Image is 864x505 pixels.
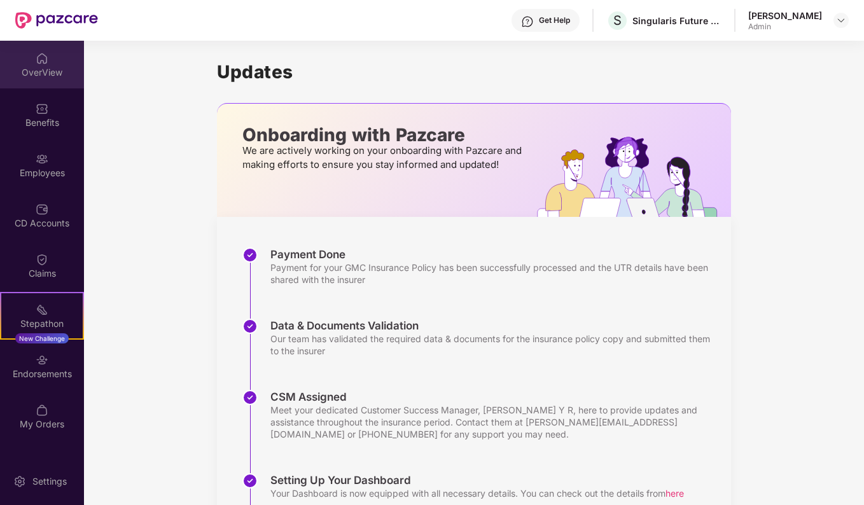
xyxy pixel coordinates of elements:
[270,390,718,404] div: CSM Assigned
[1,317,83,330] div: Stepathon
[521,15,534,28] img: svg+xml;base64,PHN2ZyBpZD0iSGVscC0zMngzMiIgeG1sbnM9Imh0dHA6Ly93d3cudzMub3JnLzIwMDAvc3ZnIiB3aWR0aD...
[539,15,570,25] div: Get Help
[665,488,684,499] span: here
[242,390,258,405] img: svg+xml;base64,PHN2ZyBpZD0iU3RlcC1Eb25lLTMyeDMyIiB4bWxucz0iaHR0cDovL3d3dy53My5vcmcvMjAwMC9zdmciIH...
[270,247,718,261] div: Payment Done
[270,404,718,440] div: Meet your dedicated Customer Success Manager, [PERSON_NAME] Y R, here to provide updates and assi...
[36,303,48,316] img: svg+xml;base64,PHN2ZyB4bWxucz0iaHR0cDovL3d3dy53My5vcmcvMjAwMC9zdmciIHdpZHRoPSIyMSIgaGVpZ2h0PSIyMC...
[270,333,718,357] div: Our team has validated the required data & documents for the insurance policy copy and submitted ...
[29,475,71,488] div: Settings
[15,333,69,343] div: New Challenge
[36,153,48,165] img: svg+xml;base64,PHN2ZyBpZD0iRW1wbG95ZWVzIiB4bWxucz0iaHR0cDovL3d3dy53My5vcmcvMjAwMC9zdmciIHdpZHRoPS...
[242,129,526,141] p: Onboarding with Pazcare
[15,12,98,29] img: New Pazcare Logo
[537,137,731,217] img: hrOnboarding
[217,61,731,83] h1: Updates
[242,144,526,172] p: We are actively working on your onboarding with Pazcare and making efforts to ensure you stay inf...
[632,15,721,27] div: Singularis Future Serv India Private Limited
[36,203,48,216] img: svg+xml;base64,PHN2ZyBpZD0iQ0RfQWNjb3VudHMiIGRhdGEtbmFtZT0iQ0QgQWNjb3VudHMiIHhtbG5zPSJodHRwOi8vd3...
[613,13,622,28] span: S
[36,354,48,366] img: svg+xml;base64,PHN2ZyBpZD0iRW5kb3JzZW1lbnRzIiB4bWxucz0iaHR0cDovL3d3dy53My5vcmcvMjAwMC9zdmciIHdpZH...
[748,10,822,22] div: [PERSON_NAME]
[36,102,48,115] img: svg+xml;base64,PHN2ZyBpZD0iQmVuZWZpdHMiIHhtbG5zPSJodHRwOi8vd3d3LnczLm9yZy8yMDAwL3N2ZyIgd2lkdGg9Ij...
[36,404,48,417] img: svg+xml;base64,PHN2ZyBpZD0iTXlfT3JkZXJzIiBkYXRhLW5hbWU9Ik15IE9yZGVycyIgeG1sbnM9Imh0dHA6Ly93d3cudz...
[242,319,258,334] img: svg+xml;base64,PHN2ZyBpZD0iU3RlcC1Eb25lLTMyeDMyIiB4bWxucz0iaHR0cDovL3d3dy53My5vcmcvMjAwMC9zdmciIH...
[836,15,846,25] img: svg+xml;base64,PHN2ZyBpZD0iRHJvcGRvd24tMzJ4MzIiIHhtbG5zPSJodHRwOi8vd3d3LnczLm9yZy8yMDAwL3N2ZyIgd2...
[748,22,822,32] div: Admin
[270,319,718,333] div: Data & Documents Validation
[36,253,48,266] img: svg+xml;base64,PHN2ZyBpZD0iQ2xhaW0iIHhtbG5zPSJodHRwOi8vd3d3LnczLm9yZy8yMDAwL3N2ZyIgd2lkdGg9IjIwIi...
[36,52,48,65] img: svg+xml;base64,PHN2ZyBpZD0iSG9tZSIgeG1sbnM9Imh0dHA6Ly93d3cudzMub3JnLzIwMDAvc3ZnIiB3aWR0aD0iMjAiIG...
[13,475,26,488] img: svg+xml;base64,PHN2ZyBpZD0iU2V0dGluZy0yMHgyMCIgeG1sbnM9Imh0dHA6Ly93d3cudzMub3JnLzIwMDAvc3ZnIiB3aW...
[242,247,258,263] img: svg+xml;base64,PHN2ZyBpZD0iU3RlcC1Eb25lLTMyeDMyIiB4bWxucz0iaHR0cDovL3d3dy53My5vcmcvMjAwMC9zdmciIH...
[270,261,718,286] div: Payment for your GMC Insurance Policy has been successfully processed and the UTR details have be...
[270,473,684,487] div: Setting Up Your Dashboard
[242,473,258,488] img: svg+xml;base64,PHN2ZyBpZD0iU3RlcC1Eb25lLTMyeDMyIiB4bWxucz0iaHR0cDovL3d3dy53My5vcmcvMjAwMC9zdmciIH...
[270,487,684,499] div: Your Dashboard is now equipped with all necessary details. You can check out the details from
